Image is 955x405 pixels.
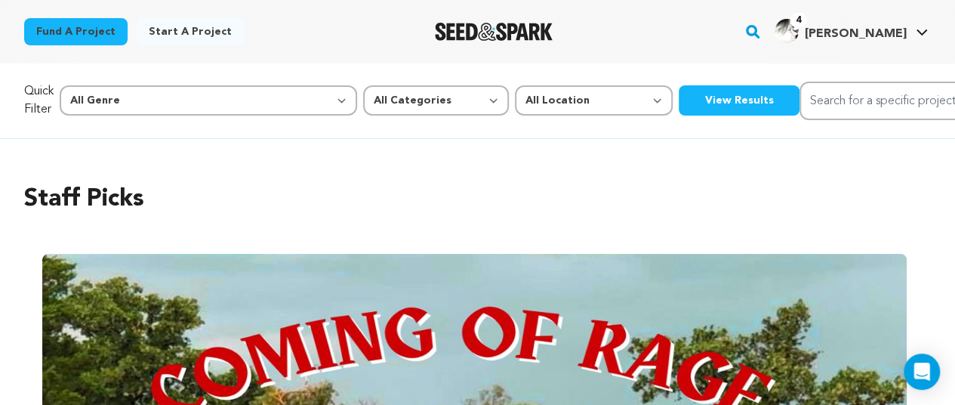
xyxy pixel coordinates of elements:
[790,13,807,28] span: 4
[772,16,931,43] a: Amy J.'s Profile
[137,18,244,45] a: Start a project
[24,82,54,119] p: Quick Filter
[435,23,553,41] img: Seed&Spark Logo Dark Mode
[805,28,907,40] span: [PERSON_NAME]
[904,354,940,390] div: Open Intercom Messenger
[24,18,128,45] a: Fund a project
[775,19,799,43] img: picture.jpeg
[24,181,931,218] h2: Staff Picks
[775,19,907,43] div: Amy J.'s Profile
[679,85,799,116] button: View Results
[435,23,553,41] a: Seed&Spark Homepage
[772,16,931,48] span: Amy J.'s Profile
